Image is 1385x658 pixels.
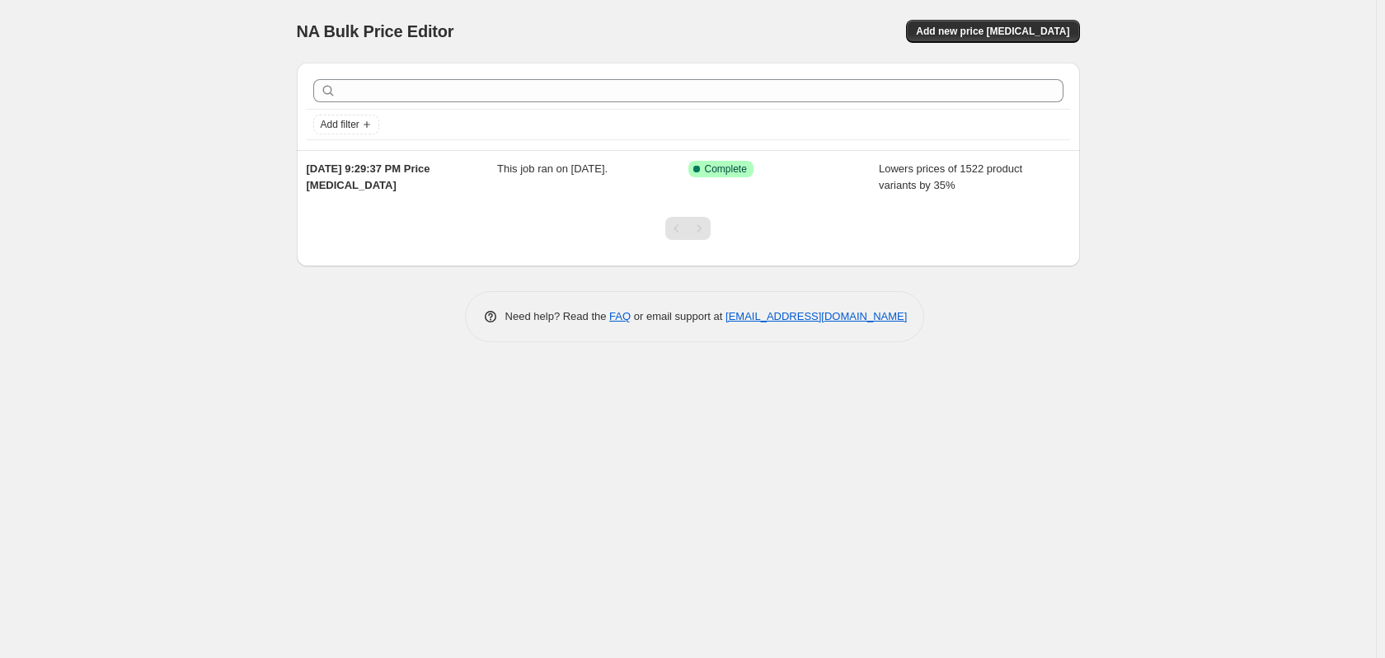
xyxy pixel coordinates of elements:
[879,162,1022,191] span: Lowers prices of 1522 product variants by 35%
[916,25,1069,38] span: Add new price [MEDICAL_DATA]
[725,310,907,322] a: [EMAIL_ADDRESS][DOMAIN_NAME]
[665,217,711,240] nav: Pagination
[321,118,359,131] span: Add filter
[705,162,747,176] span: Complete
[505,310,610,322] span: Need help? Read the
[631,310,725,322] span: or email support at
[497,162,608,175] span: This job ran on [DATE].
[313,115,379,134] button: Add filter
[906,20,1079,43] button: Add new price [MEDICAL_DATA]
[307,162,430,191] span: [DATE] 9:29:37 PM Price [MEDICAL_DATA]
[297,22,454,40] span: NA Bulk Price Editor
[609,310,631,322] a: FAQ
